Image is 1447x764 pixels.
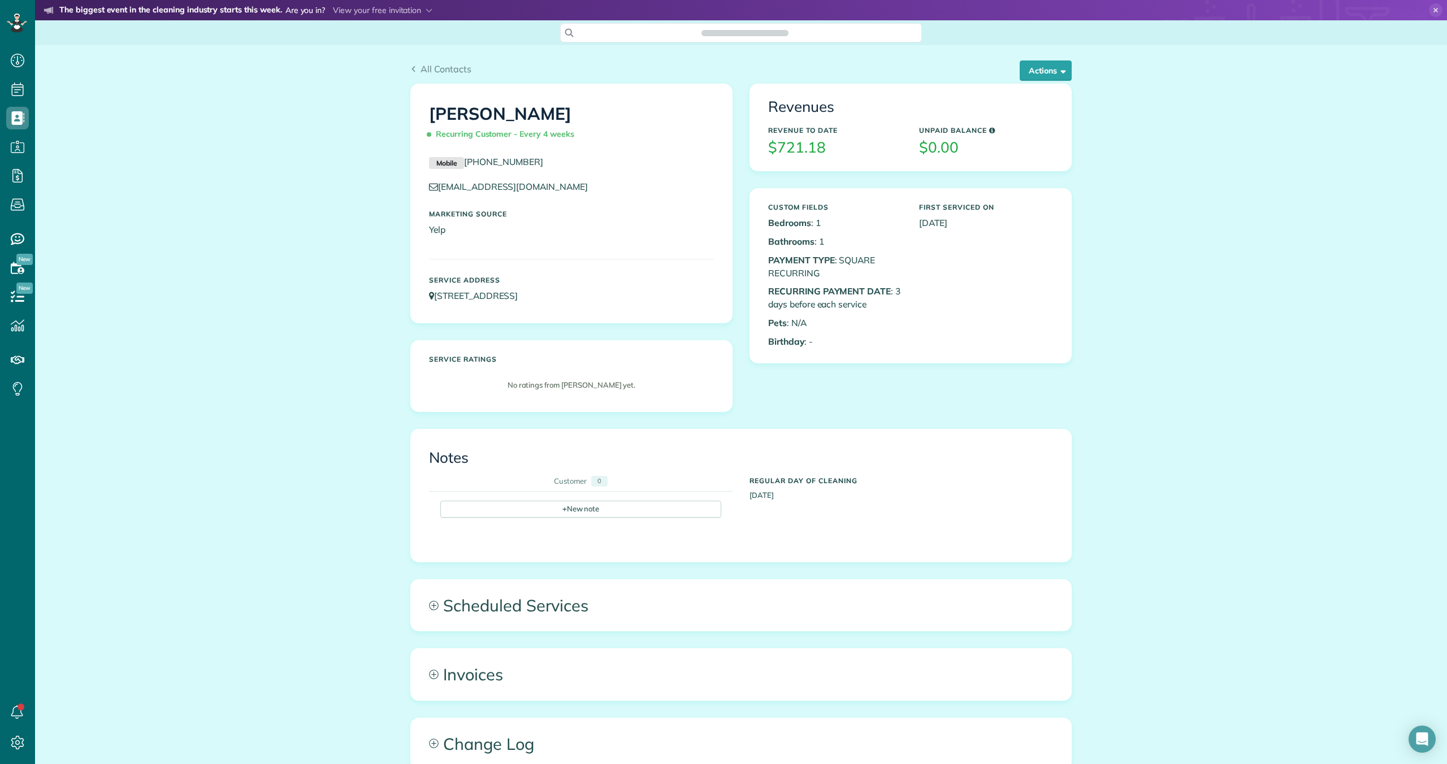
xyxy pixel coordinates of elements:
a: [EMAIL_ADDRESS][DOMAIN_NAME] [429,181,599,192]
p: : 1 [768,235,902,248]
span: Recurring Customer - Every 4 weeks [429,124,579,144]
h5: Custom Fields [768,203,902,211]
span: Are you in? [285,5,326,17]
a: [STREET_ADDRESS] [429,290,528,301]
h1: [PERSON_NAME] [429,105,714,144]
div: Customer [554,476,587,487]
a: Invoices [411,649,1071,700]
h5: Revenue to Date [768,127,902,134]
span: New [16,283,33,294]
strong: The biggest event in the cleaning industry starts this week. [59,5,282,17]
b: Bedrooms [768,217,811,228]
p: : N/A [768,316,902,329]
h3: Revenues [768,99,1053,115]
li: The world’s leading virtual event for cleaning business owners. [44,19,497,34]
h5: Marketing Source [429,210,714,218]
h5: First Serviced On [919,203,1053,211]
a: Mobile[PHONE_NUMBER] [429,156,543,167]
p: : 3 days before each service [768,285,902,311]
h3: Notes [429,450,1053,466]
h5: Regular day of cleaning [750,477,1053,484]
span: New [16,254,33,265]
div: New note [440,501,721,518]
div: Open Intercom Messenger [1409,726,1436,753]
b: RECURRING PAYMENT DATE [768,285,891,297]
small: Mobile [429,157,464,170]
b: PAYMENT TYPE [768,254,835,266]
span: + [562,503,567,514]
b: Birthday [768,336,804,347]
p: No ratings from [PERSON_NAME] yet. [435,380,708,390]
div: [DATE] [741,471,1062,501]
button: Actions [1020,60,1072,81]
h3: $0.00 [919,140,1053,156]
h5: Service Address [429,276,714,284]
p: [DATE] [919,216,1053,229]
a: All Contacts [410,62,471,76]
b: Bathrooms [768,236,815,247]
p: : 1 [768,216,902,229]
span: Search ZenMaid… [713,27,777,38]
b: Pets [768,317,787,328]
p: : SQUARE RECURRING [768,254,902,280]
h5: Service ratings [429,355,714,363]
h3: $721.18 [768,140,902,156]
p: : - [768,335,902,348]
p: Yelp [429,223,714,236]
span: All Contacts [421,63,471,75]
h5: Unpaid Balance [919,127,1053,134]
a: Scheduled Services [411,580,1071,631]
div: 0 [591,476,608,487]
